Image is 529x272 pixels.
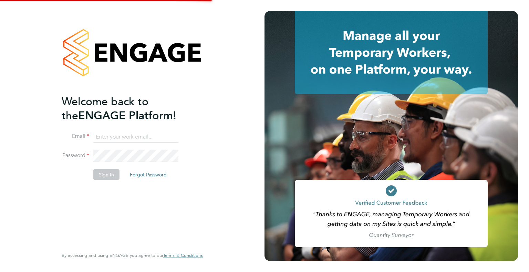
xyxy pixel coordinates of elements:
[93,169,120,180] button: Sign In
[62,252,203,258] span: By accessing and using ENGAGE you agree to our
[163,253,203,258] a: Terms & Conditions
[62,152,89,159] label: Password
[93,131,178,143] input: Enter your work email...
[62,94,196,122] h2: ENGAGE Platform!
[62,95,148,122] span: Welcome back to the
[124,169,172,180] button: Forgot Password
[62,133,89,140] label: Email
